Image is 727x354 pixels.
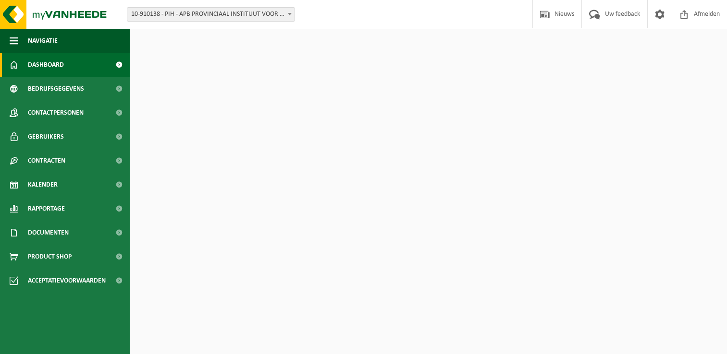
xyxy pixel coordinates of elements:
span: Rapportage [28,197,65,221]
span: Kalender [28,173,58,197]
span: Gebruikers [28,125,64,149]
span: Contracten [28,149,65,173]
span: Documenten [28,221,69,245]
span: Bedrijfsgegevens [28,77,84,101]
span: Dashboard [28,53,64,77]
span: 10-910138 - PIH - APB PROVINCIAAL INSTITUUT VOOR HYGIENE - ANTWERPEN [127,7,295,22]
span: Navigatie [28,29,58,53]
span: Contactpersonen [28,101,84,125]
span: Acceptatievoorwaarden [28,269,106,293]
span: 10-910138 - PIH - APB PROVINCIAAL INSTITUUT VOOR HYGIENE - ANTWERPEN [127,8,295,21]
span: Product Shop [28,245,72,269]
